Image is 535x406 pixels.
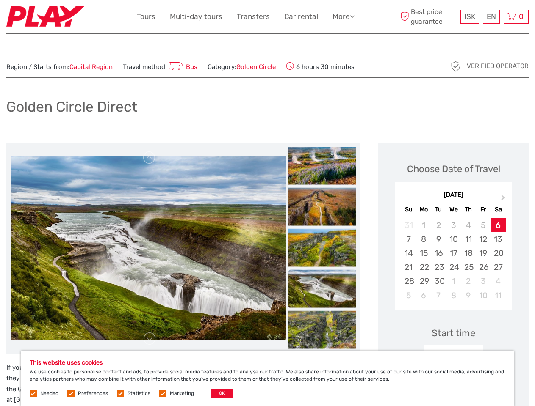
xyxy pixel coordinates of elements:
div: Choose Saturday, September 20th, 2025 [491,246,505,260]
a: More [333,11,355,23]
label: Marketing [170,390,194,397]
div: EN [483,10,500,24]
div: We use cookies to personalise content and ads, to provide social media features and to analyse ou... [21,351,514,406]
div: Choose Saturday, September 13th, 2025 [491,232,505,246]
div: Choose Saturday, October 4th, 2025 [491,274,505,288]
div: Choose Saturday, October 11th, 2025 [491,288,505,302]
div: 12:30 [424,345,483,364]
div: [DATE] [395,191,512,200]
div: Not available Wednesday, September 3rd, 2025 [446,218,461,232]
div: month 2025-09 [398,218,509,302]
div: Choose Friday, September 26th, 2025 [476,260,491,274]
span: ISK [464,12,475,21]
div: Choose Wednesday, September 24th, 2025 [446,260,461,274]
a: Bus [167,63,197,71]
div: Choose Sunday, September 14th, 2025 [401,246,416,260]
a: Golden Circle [236,63,276,71]
span: Region / Starts from: [6,63,113,71]
div: Choose Monday, September 15th, 2025 [416,246,431,260]
div: Choose Wednesday, October 8th, 2025 [446,288,461,302]
button: Open LiveChat chat widget [97,13,108,23]
img: 95d19d9998df4ce8bf3593c034cdbcf8_main_slider.jpg [11,156,286,340]
div: Choose Saturday, September 27th, 2025 [491,260,505,274]
div: Choose Sunday, September 28th, 2025 [401,274,416,288]
label: Needed [40,390,58,397]
a: Multi-day tours [170,11,222,23]
div: Choose Tuesday, October 7th, 2025 [431,288,446,302]
div: Not available Monday, September 1st, 2025 [416,218,431,232]
div: Tu [431,204,446,215]
h1: Golden Circle Direct [6,98,137,115]
div: Sa [491,204,505,215]
div: Choose Sunday, October 5th, 2025 [401,288,416,302]
a: Transfers [237,11,270,23]
div: Choose Wednesday, October 1st, 2025 [446,274,461,288]
button: OK [211,389,233,398]
span: 0 [518,12,525,21]
img: verified_operator_grey_128.png [449,60,463,73]
div: Su [401,204,416,215]
div: Choose Sunday, September 7th, 2025 [401,232,416,246]
div: Not available Thursday, September 4th, 2025 [461,218,476,232]
label: Statistics [128,390,150,397]
div: Choose Thursday, October 2nd, 2025 [461,274,476,288]
div: Choose Monday, September 22nd, 2025 [416,260,431,274]
div: Th [461,204,476,215]
img: ea1d97a1147c45baafa4e362523775a5_slider_thumbnail.jpg [288,146,356,184]
label: Preferences [78,390,108,397]
span: Best price guarantee [398,7,458,26]
button: Next Month [497,193,511,206]
div: Not available Sunday, August 31st, 2025 [401,218,416,232]
span: Category: [208,63,276,71]
div: Choose Thursday, September 11th, 2025 [461,232,476,246]
p: We're away right now. Please check back later! [12,15,96,22]
div: Choose Thursday, October 9th, 2025 [461,288,476,302]
div: Choose Monday, September 8th, 2025 [416,232,431,246]
div: Choose Monday, October 6th, 2025 [416,288,431,302]
div: Choose Tuesday, September 23rd, 2025 [431,260,446,274]
div: Choose Friday, September 12th, 2025 [476,232,491,246]
div: Fr [476,204,491,215]
div: Choose Wednesday, September 17th, 2025 [446,246,461,260]
div: Choose Tuesday, September 16th, 2025 [431,246,446,260]
div: Mo [416,204,431,215]
img: e1d9bd721eb04cd0a0ed5e0836392220_slider_thumbnail.jpg [288,228,356,266]
div: Choose Tuesday, September 30th, 2025 [431,274,446,288]
h5: This website uses cookies [30,359,505,366]
span: Verified Operator [467,62,529,71]
img: Fly Play [6,6,84,27]
div: Choose Sunday, September 21st, 2025 [401,260,416,274]
span: Travel method: [123,60,197,72]
div: Choose Monday, September 29th, 2025 [416,274,431,288]
div: Not available Tuesday, September 2nd, 2025 [431,218,446,232]
div: Choose Friday, October 3rd, 2025 [476,274,491,288]
img: 95d19d9998df4ce8bf3593c034cdbcf8_slider_thumbnail.jpg [288,269,356,307]
img: b2a8b6c280bc4686bab9de20cb0517e6_slider_thumbnail.jpg [288,310,356,348]
div: Choose Thursday, September 25th, 2025 [461,260,476,274]
a: Capital Region [69,63,113,71]
div: Choose Saturday, September 6th, 2025 [491,218,505,232]
div: Choose Friday, September 19th, 2025 [476,246,491,260]
div: Start time [432,326,475,340]
a: Car rental [284,11,318,23]
a: Tours [137,11,155,23]
div: Choose Tuesday, September 9th, 2025 [431,232,446,246]
div: Choose Friday, October 10th, 2025 [476,288,491,302]
div: Choose Wednesday, September 10th, 2025 [446,232,461,246]
div: Not available Friday, September 5th, 2025 [476,218,491,232]
img: fb9a85e7d79b418fbbb67a4eb1717509_slider_thumbnail.jpg [288,187,356,225]
div: We [446,204,461,215]
div: Choose Date of Travel [407,162,500,176]
span: 6 hours 30 minutes [286,60,355,72]
div: Choose Thursday, September 18th, 2025 [461,246,476,260]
